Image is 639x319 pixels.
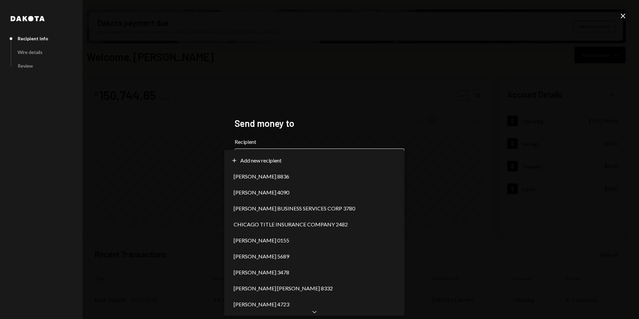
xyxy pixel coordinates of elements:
h2: Send money to [235,117,404,130]
span: [PERSON_NAME] [PERSON_NAME] 8332 [234,284,333,292]
label: Recipient [235,138,404,146]
span: [PERSON_NAME] 4090 [234,188,289,196]
span: [PERSON_NAME] BUSINESS SERVICES CORP 3780 [234,204,355,212]
span: CHICAGO TITLE INSURANCE COMPANY 2482 [234,220,348,228]
span: [PERSON_NAME] 0155 [234,236,289,244]
span: [PERSON_NAME] 4723 [234,300,289,308]
span: [PERSON_NAME] 8836 [234,172,289,180]
div: Review [18,63,33,69]
button: Recipient [235,149,404,167]
span: [PERSON_NAME] 5689 [234,252,289,260]
span: [PERSON_NAME] 3478 [234,268,289,276]
div: Recipient info [18,36,48,41]
span: Add new recipient [240,157,282,164]
div: Wire details [18,49,43,55]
